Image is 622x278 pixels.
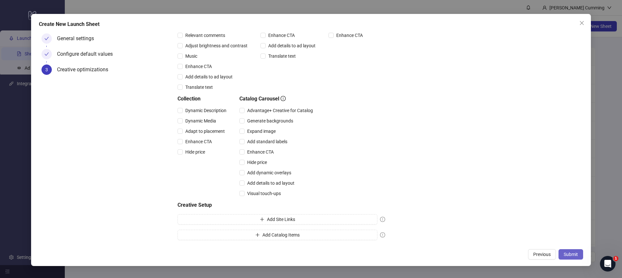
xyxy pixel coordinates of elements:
[245,107,316,114] span: Advantage+ Creative for Catalog
[57,33,99,44] div: General settings
[57,49,118,59] div: Configure default values
[245,128,278,135] span: Expand image
[178,214,377,225] button: Add Site Links
[44,52,49,56] span: check
[334,32,365,39] span: Enhance CTA
[528,249,556,260] button: Previous
[245,169,294,176] span: Add dynamic overlays
[380,232,385,237] span: exclamation-circle
[255,233,260,237] span: plus
[183,63,214,70] span: Enhance CTA
[45,67,48,72] span: 3
[564,252,578,257] span: Submit
[183,84,215,91] span: Translate text
[579,20,584,26] span: close
[245,159,270,166] span: Hide price
[245,117,296,124] span: Generate backgrounds
[380,217,385,222] span: exclamation-circle
[183,138,214,145] span: Enhance CTA
[183,73,235,80] span: Add details to ad layout
[39,20,583,28] div: Create New Launch Sheet
[266,32,297,39] span: Enhance CTA
[266,42,318,49] span: Add details to ad layout
[178,230,377,240] button: Add Catalog Items
[559,249,583,260] button: Submit
[178,201,385,209] h5: Creative Setup
[178,95,229,103] h5: Collection
[44,36,49,41] span: check
[183,107,229,114] span: Dynamic Description
[183,148,208,156] span: Hide price
[262,232,300,237] span: Add Catalog Items
[260,217,264,222] span: plus
[281,96,286,101] span: info-circle
[577,18,587,28] button: Close
[613,256,618,261] span: 1
[183,117,219,124] span: Dynamic Media
[239,95,316,103] h5: Catalog Carousel
[600,256,616,272] iframe: Intercom live chat
[183,32,228,39] span: Relevant comments
[57,64,113,75] div: Creative optimizations
[245,190,283,197] span: Visual touch-ups
[183,128,227,135] span: Adapt to placement
[245,148,276,156] span: Enhance CTA
[267,217,295,222] span: Add Site Links
[533,252,551,257] span: Previous
[266,52,298,60] span: Translate text
[245,180,297,187] span: Add details to ad layout
[183,42,250,49] span: Adjust brightness and contrast
[183,52,200,60] span: Music
[245,138,290,145] span: Add standard labels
